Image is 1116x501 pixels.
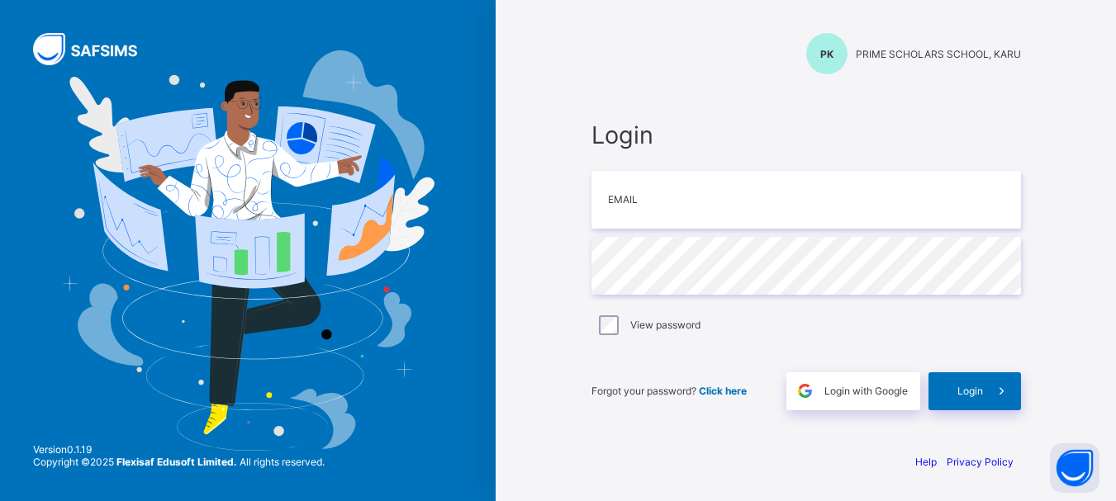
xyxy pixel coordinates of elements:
[33,443,325,456] span: Version 0.1.19
[915,456,937,468] a: Help
[630,319,700,331] label: View password
[591,121,1021,149] span: Login
[1050,443,1099,493] button: Open asap
[116,456,237,468] strong: Flexisaf Edusoft Limited.
[820,48,833,60] span: PK
[856,48,1021,60] span: PRIME SCHOLARS SCHOOL, KARU
[61,50,435,451] img: Hero Image
[591,385,747,397] span: Forgot your password?
[947,456,1014,468] a: Privacy Policy
[699,385,747,397] a: Click here
[795,381,814,400] img: google.396cfc9801f0270233282035f929180a.svg
[33,456,325,468] span: Copyright © 2025 All rights reserved.
[824,385,908,397] span: Login with Google
[957,385,983,397] span: Login
[33,33,157,65] img: SAFSIMS Logo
